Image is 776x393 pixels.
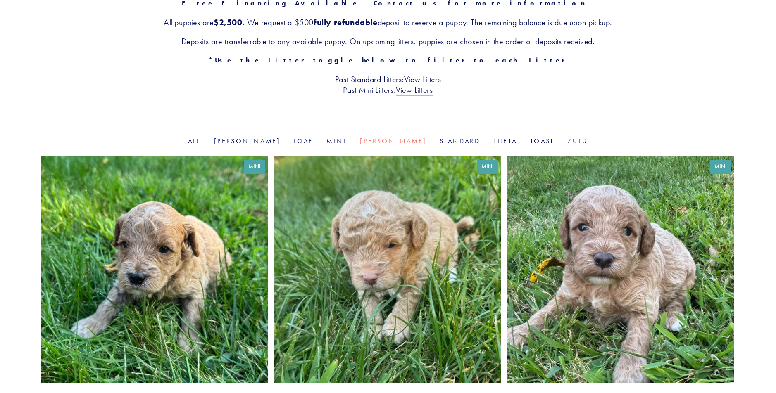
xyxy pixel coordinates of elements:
a: Theta [493,137,517,145]
a: Zulu [567,137,588,145]
a: Mini [326,137,347,145]
a: View Litters [396,85,433,96]
a: [PERSON_NAME] [214,137,281,145]
strong: fully refundable [314,17,378,27]
a: Standard [440,137,480,145]
h3: Deposits are transferrable to any available puppy. On upcoming litters, puppies are chosen in the... [41,36,735,47]
a: Loaf [293,137,313,145]
a: All [188,137,201,145]
h3: All puppies are . We request a $500 deposit to reserve a puppy. The remaining balance is due upon... [41,17,735,28]
a: Toast [530,137,554,145]
h3: Past Standard Litters: Past Mini Litters: [41,74,735,95]
strong: $2,500 [214,17,243,27]
strong: *Use the Litter toggle below to filter to each Litter [209,56,567,64]
a: [PERSON_NAME] [360,137,426,145]
a: View Litters [404,74,441,85]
